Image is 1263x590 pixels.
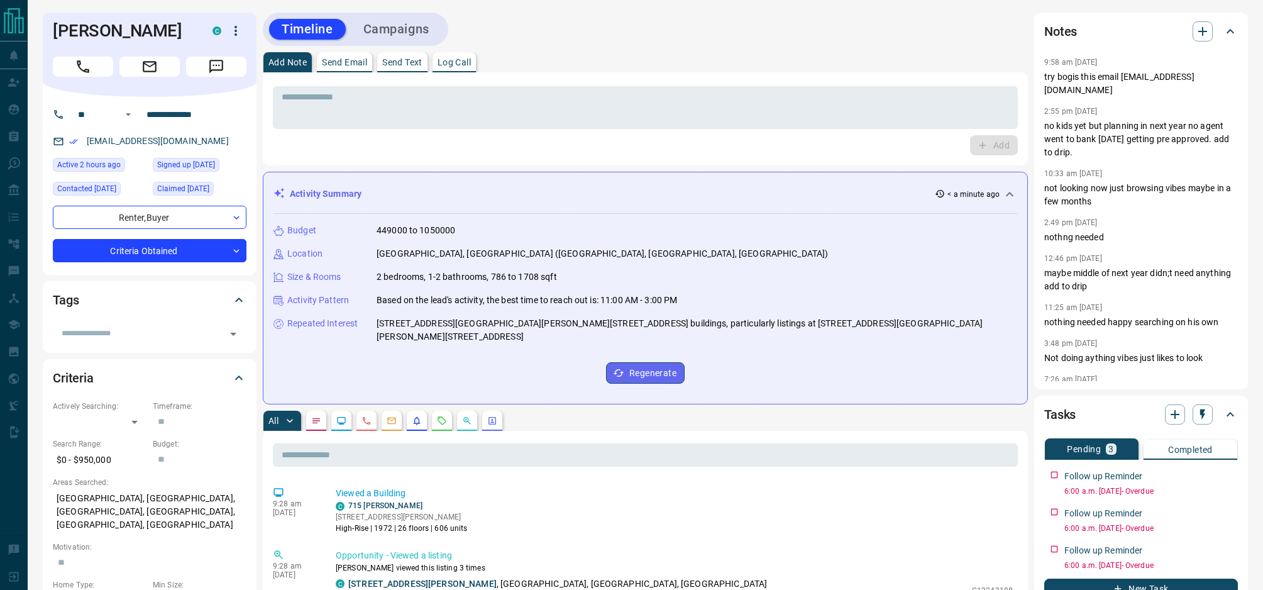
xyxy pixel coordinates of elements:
span: Signed up [DATE] [157,159,215,171]
p: Send Text [382,58,422,67]
p: Timeframe: [153,401,246,412]
p: Activity Summary [290,187,361,201]
button: Timeline [269,19,346,40]
div: Tasks [1044,399,1238,430]
p: 9:28 am [273,499,317,508]
p: Follow up Reminder [1064,470,1142,483]
p: Pending [1067,445,1101,454]
h2: Notes [1044,21,1077,42]
p: 2:49 pm [DATE] [1044,218,1098,227]
p: nothng needed [1044,231,1238,244]
p: 6:00 a.m. [DATE] - Overdue [1064,560,1238,571]
svg: Lead Browsing Activity [336,416,346,426]
span: Claimed [DATE] [157,182,209,195]
a: [STREET_ADDRESS][PERSON_NAME] [348,579,497,589]
p: 9:58 am [DATE] [1044,58,1098,67]
p: 11:25 am [DATE] [1044,303,1102,312]
p: 3 [1108,445,1113,454]
p: High-Rise | 1972 | 26 floors | 606 units [336,523,468,534]
p: $0 - $950,000 [53,450,146,470]
p: < a minute ago [947,189,1000,200]
p: [DATE] [273,508,317,517]
div: Activity Summary< a minute ago [273,182,1017,206]
span: Email [119,57,180,77]
h2: Tasks [1044,404,1076,425]
p: try bogis this email [EMAIL_ADDRESS][DOMAIN_NAME] [1044,70,1238,97]
p: Areas Searched: [53,477,246,488]
a: [EMAIL_ADDRESS][DOMAIN_NAME] [87,136,229,146]
div: Notes [1044,16,1238,47]
p: nothing needed happy searching on his own [1044,316,1238,329]
button: Open [121,107,136,122]
p: Repeated Interest [287,317,358,330]
div: Fri May 01 2020 [153,182,246,199]
p: Add Note [268,58,307,67]
p: Size & Rooms [287,270,341,284]
p: Send Email [322,58,367,67]
p: Motivation: [53,542,246,553]
svg: Notes [311,416,321,426]
p: [DATE] [273,571,317,579]
div: Renter , Buyer [53,206,246,229]
p: Actively Searching: [53,401,146,412]
a: 715 [PERSON_NAME] [348,501,422,510]
p: Opportunity - Viewed a listing [336,549,1013,562]
p: [STREET_ADDRESS][GEOGRAPHIC_DATA][PERSON_NAME][STREET_ADDRESS] buildings, particularly listings a... [377,317,1017,343]
p: 7:26 am [DATE] [1044,375,1098,384]
svg: Agent Actions [487,416,497,426]
p: Budget [287,224,316,237]
button: Regenerate [606,362,685,384]
p: [STREET_ADDRESS][PERSON_NAME] [336,511,468,523]
div: Tags [53,285,246,315]
div: Criteria Obtained [53,239,246,262]
p: no kids yet but planning in next year no agent went to bank [DATE] getting pre approved. add to d... [1044,120,1238,159]
p: 2:55 pm [DATE] [1044,107,1098,116]
p: Follow up Reminder [1064,544,1142,557]
p: maybe middle of next year didn;t need anything add to drip [1044,267,1238,293]
p: not looking now just browsing vibes maybe in a few months [1044,182,1238,208]
span: Message [186,57,246,77]
p: 2 bedrooms, 1-2 bathrooms, 786 to 1708 sqft [377,270,557,284]
svg: Requests [437,416,447,426]
p: [GEOGRAPHIC_DATA], [GEOGRAPHIC_DATA] ([GEOGRAPHIC_DATA], [GEOGRAPHIC_DATA], [GEOGRAPHIC_DATA]) [377,247,828,260]
p: 6:00 a.m. [DATE] - Overdue [1064,486,1238,497]
svg: Opportunities [462,416,472,426]
p: Activity Pattern [287,294,349,307]
h2: Tags [53,290,79,310]
svg: Listing Alerts [412,416,422,426]
h2: Criteria [53,368,94,388]
p: Search Range: [53,438,146,450]
p: Follow up Reminder [1064,507,1142,520]
p: Not doing aything vibes just likes to look [1044,352,1238,365]
p: 10:33 am [DATE] [1044,169,1102,178]
span: Active 2 hours ago [57,159,121,171]
p: Budget: [153,438,246,450]
p: Based on the lead's activity, the best time to reach out is: 11:00 AM - 3:00 PM [377,294,677,307]
button: Campaigns [351,19,442,40]
div: Tue Mar 11 2025 [53,182,146,199]
div: condos.ca [212,26,221,35]
span: Contacted [DATE] [57,182,116,195]
p: Viewed a Building [336,487,1013,500]
h1: [PERSON_NAME] [53,21,194,41]
p: Log Call [438,58,471,67]
p: Location [287,247,323,260]
p: [PERSON_NAME] viewed this listing 3 times [336,562,1013,574]
p: All [268,416,279,425]
div: Criteria [53,363,246,393]
div: condos.ca [336,502,345,511]
div: condos.ca [336,579,345,588]
p: 3:48 pm [DATE] [1044,339,1098,348]
svg: Calls [361,416,372,426]
p: 449000 to 1050000 [377,224,455,237]
p: 12:46 pm [DATE] [1044,254,1102,263]
svg: Email Verified [69,137,78,146]
p: 9:28 am [273,562,317,571]
p: 6:00 a.m. [DATE] - Overdue [1064,523,1238,534]
svg: Emails [387,416,397,426]
div: Mon Aug 18 2025 [53,158,146,175]
p: [GEOGRAPHIC_DATA], [GEOGRAPHIC_DATA], [GEOGRAPHIC_DATA], [GEOGRAPHIC_DATA], [GEOGRAPHIC_DATA], [G... [53,488,246,535]
p: Completed [1168,445,1213,454]
button: Open [224,325,242,343]
div: Wed Apr 29 2020 [153,158,246,175]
